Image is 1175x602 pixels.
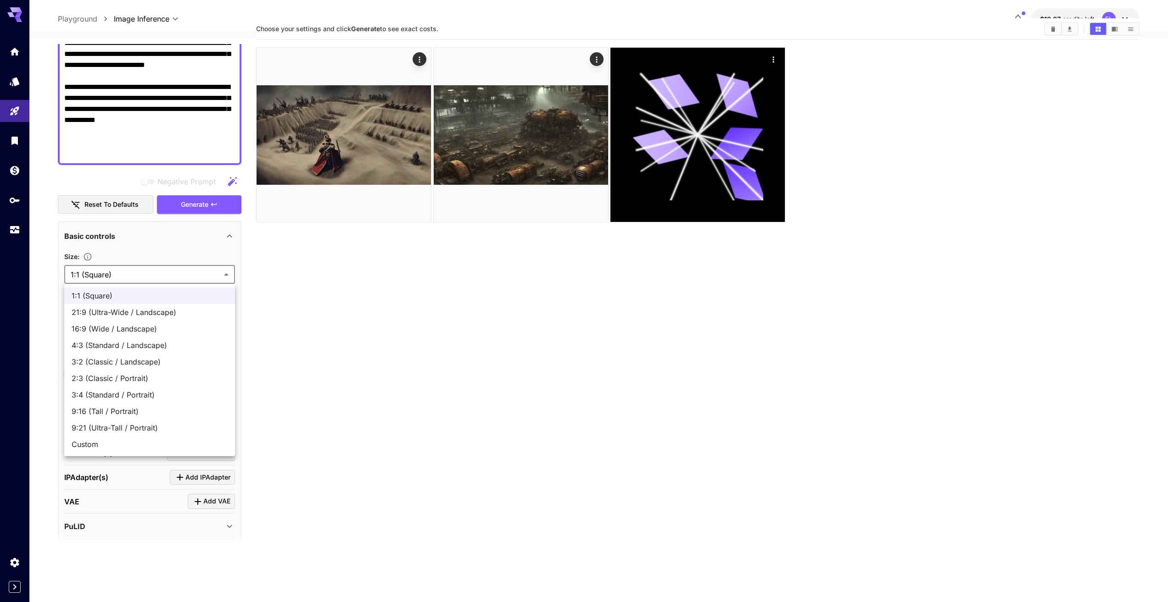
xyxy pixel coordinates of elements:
span: 9:21 (Ultra-Tall / Portrait) [72,422,228,433]
span: 21:9 (Ultra-Wide / Landscape) [72,307,228,318]
span: 1:1 (Square) [72,290,228,301]
span: 3:2 (Classic / Landscape) [72,356,228,367]
span: 9:16 (Tall / Portrait) [72,406,228,417]
span: 16:9 (Wide / Landscape) [72,323,228,334]
span: 3:4 (Standard / Portrait) [72,389,228,400]
span: 4:3 (Standard / Landscape) [72,340,228,351]
span: Custom [72,439,228,450]
span: 2:3 (Classic / Portrait) [72,373,228,384]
